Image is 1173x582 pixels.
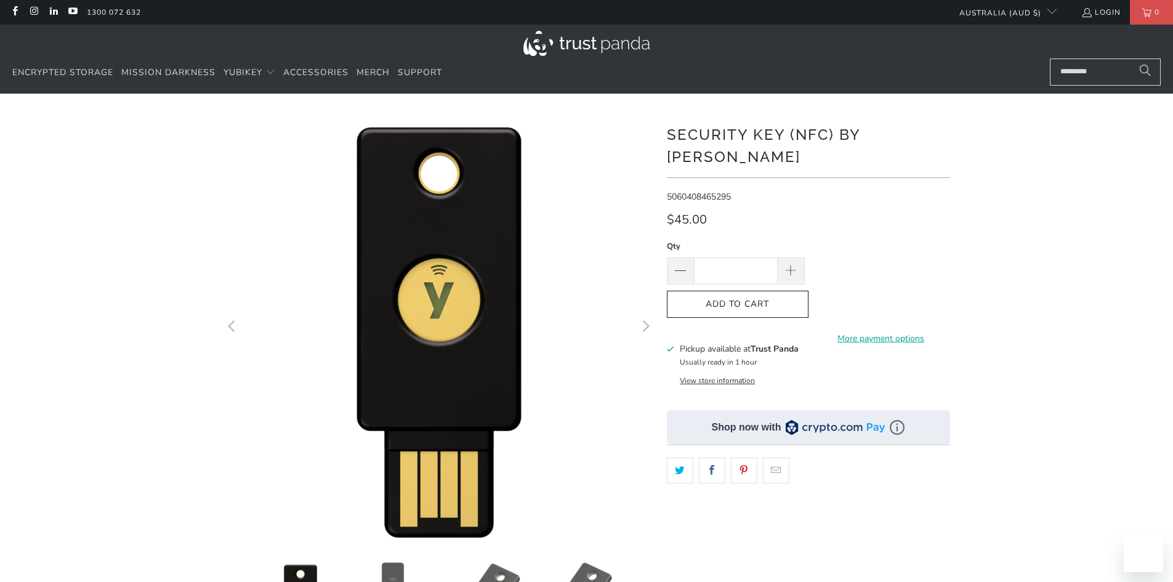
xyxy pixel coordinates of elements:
a: More payment options [812,332,950,346]
summary: YubiKey [224,59,275,87]
a: Email this to a friend [763,458,789,483]
input: Search... [1050,59,1161,86]
h3: Pickup available at [680,342,799,355]
button: View store information [680,376,755,386]
a: Support [398,59,442,87]
a: Share this on Facebook [699,458,725,483]
a: 1300 072 632 [87,6,141,19]
span: Encrypted Storage [12,67,113,78]
a: Trust Panda Australia on Facebook [9,7,20,17]
span: Accessories [283,67,349,78]
a: Trust Panda Australia on Instagram [28,7,39,17]
a: Share this on Pinterest [731,458,757,483]
span: Support [398,67,442,78]
span: $45.00 [667,211,707,228]
span: Mission Darkness [121,67,216,78]
div: Shop now with [712,421,781,434]
label: Qty [667,240,805,253]
small: Usually ready in 1 hour [680,357,757,367]
a: Trust Panda Australia on LinkedIn [48,7,58,17]
a: Mission Darkness [121,59,216,87]
h1: Security Key (NFC) by [PERSON_NAME] [667,121,950,168]
b: Trust Panda [751,343,799,355]
a: Login [1081,6,1121,19]
span: 5060408465295 [667,191,731,203]
button: Previous [223,112,243,543]
img: Trust Panda Australia [523,31,650,56]
a: Trust Panda Australia on YouTube [67,7,78,17]
button: Add to Cart [667,291,808,318]
a: Accessories [283,59,349,87]
iframe: Button to launch messaging window [1124,533,1163,572]
a: Merch [357,59,390,87]
span: Merch [357,67,390,78]
button: Next [635,112,655,543]
span: Add to Cart [680,299,796,310]
a: Share this on Twitter [667,458,693,483]
span: YubiKey [224,67,262,78]
button: Search [1130,59,1161,86]
a: Security Key (NFC) by Yubico - Trust Panda [224,112,655,543]
a: Encrypted Storage [12,59,113,87]
nav: Translation missing: en.navigation.header.main_nav [12,59,442,87]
